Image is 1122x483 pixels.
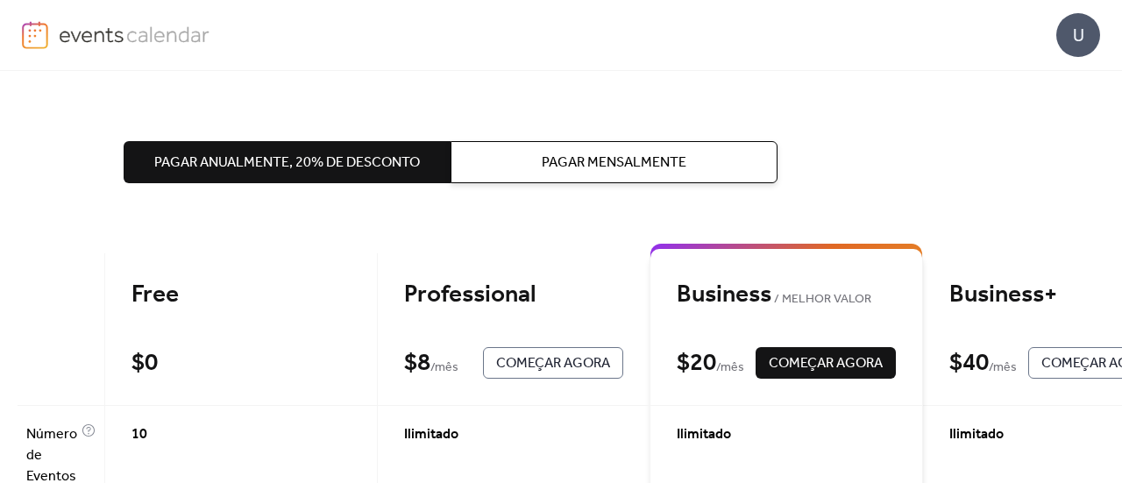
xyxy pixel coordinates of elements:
span: Começar Agora [769,353,883,374]
img: logo-type [59,21,210,47]
div: $ 0 [131,348,158,379]
button: Pagar Anualmente, 20% de desconto [124,141,451,183]
img: logo [22,21,48,49]
div: $ 20 [677,348,716,379]
div: $ 40 [949,348,989,379]
span: MELHOR VALOR [771,289,871,310]
span: Pagar Mensalmente [542,153,686,174]
span: / mês [989,358,1017,379]
span: / mês [716,358,744,379]
button: Começar Agora [483,347,623,379]
div: Professional [404,280,623,310]
button: Começar Agora [756,347,896,379]
span: / mês [430,358,458,379]
span: Ilimitado [404,424,458,445]
div: Free [131,280,351,310]
div: $ 8 [404,348,430,379]
span: Ilimitado [949,424,1004,445]
button: Pagar Mensalmente [451,141,778,183]
div: U [1056,13,1100,57]
span: Pagar Anualmente, 20% de desconto [154,153,420,174]
span: Começar Agora [496,353,610,374]
div: Business [677,280,896,310]
span: 10 [131,424,147,445]
span: Ilimitado [677,424,731,445]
